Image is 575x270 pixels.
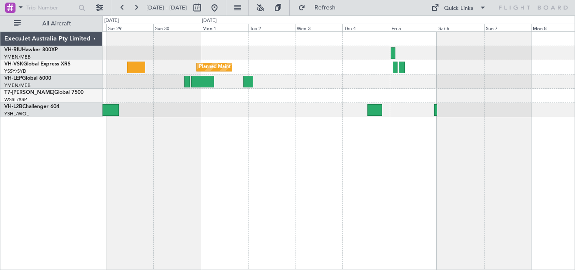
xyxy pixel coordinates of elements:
[4,76,51,81] a: VH-LEPGlobal 6000
[104,17,119,25] div: [DATE]
[248,24,295,31] div: Tue 2
[307,5,343,11] span: Refresh
[146,4,187,12] span: [DATE] - [DATE]
[202,17,217,25] div: [DATE]
[484,24,531,31] div: Sun 7
[4,76,22,81] span: VH-LEP
[4,62,71,67] a: VH-VSKGlobal Express XRS
[4,90,54,95] span: T7-[PERSON_NAME]
[342,24,390,31] div: Thu 4
[4,68,26,74] a: YSSY/SYD
[294,1,346,15] button: Refresh
[26,1,76,14] input: Trip Number
[153,24,201,31] div: Sun 30
[4,82,31,89] a: YMEN/MEB
[390,24,437,31] div: Fri 5
[9,17,93,31] button: All Aircraft
[4,47,58,53] a: VH-RIUHawker 800XP
[4,90,84,95] a: T7-[PERSON_NAME]Global 7500
[4,54,31,60] a: YMEN/MEB
[4,47,22,53] span: VH-RIU
[4,104,59,109] a: VH-L2BChallenger 604
[427,1,491,15] button: Quick Links
[295,24,342,31] div: Wed 3
[4,111,29,117] a: YSHL/WOL
[22,21,91,27] span: All Aircraft
[4,96,27,103] a: WSSL/XSP
[106,24,154,31] div: Sat 29
[437,24,484,31] div: Sat 6
[444,4,473,13] div: Quick Links
[4,62,23,67] span: VH-VSK
[4,104,22,109] span: VH-L2B
[199,61,299,74] div: Planned Maint Sydney ([PERSON_NAME] Intl)
[201,24,248,31] div: Mon 1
